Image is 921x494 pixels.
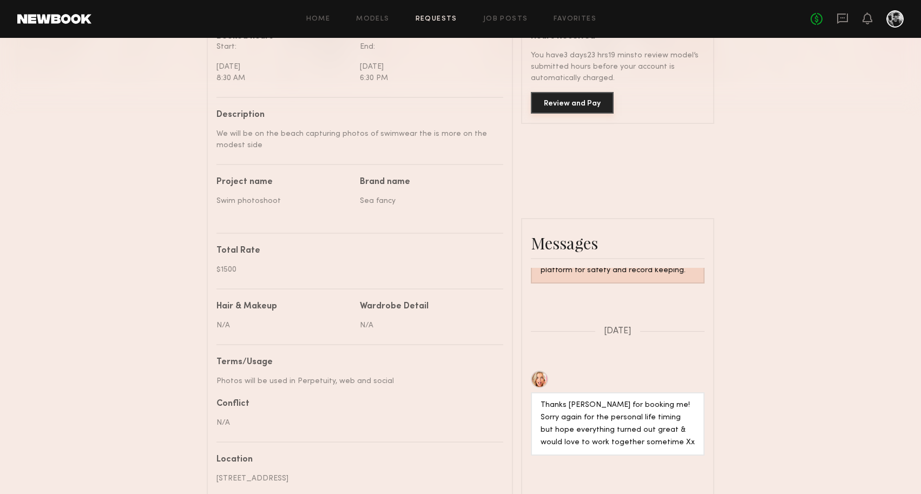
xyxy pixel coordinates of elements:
div: [STREET_ADDRESS] [216,473,495,484]
a: Models [356,16,389,23]
div: 6:30 PM [360,73,495,84]
div: [DATE] [360,61,495,73]
button: Review and Pay [531,92,614,114]
a: Home [306,16,331,23]
div: Swim photoshoot [216,195,352,207]
div: Total Rate [216,247,495,255]
a: Job Posts [483,16,528,23]
div: You have 3 days 23 hrs 19 mins to review model’s submitted hours before your account is automatic... [531,50,705,84]
div: Brand name [360,178,495,187]
div: Messages [531,232,705,254]
div: N/A [216,320,352,331]
div: N/A [360,320,495,331]
div: N/A [216,417,495,429]
div: [DATE] [216,61,352,73]
div: We will be on the beach capturing photos of swimwear the is more on the modest side [216,128,495,151]
div: Hair & Makeup [216,302,277,311]
div: Terms/Usage [216,358,495,367]
div: Start: [216,41,352,52]
div: Project name [216,178,352,187]
div: $1500 [216,264,495,275]
span: [DATE] [604,327,631,336]
a: Favorites [554,16,596,23]
div: Conflict [216,400,495,409]
div: Location [216,456,495,464]
div: Wardrobe Detail [360,302,429,311]
div: Photos will be used in Perpetuity, web and social [216,376,495,387]
div: Description [216,111,495,120]
div: Thanks [PERSON_NAME] for booking me! Sorry again for the personal life timing but hope everything... [541,399,695,449]
a: Requests [416,16,457,23]
div: 8:30 AM [216,73,352,84]
div: Sea fancy [360,195,495,207]
div: End: [360,41,495,52]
